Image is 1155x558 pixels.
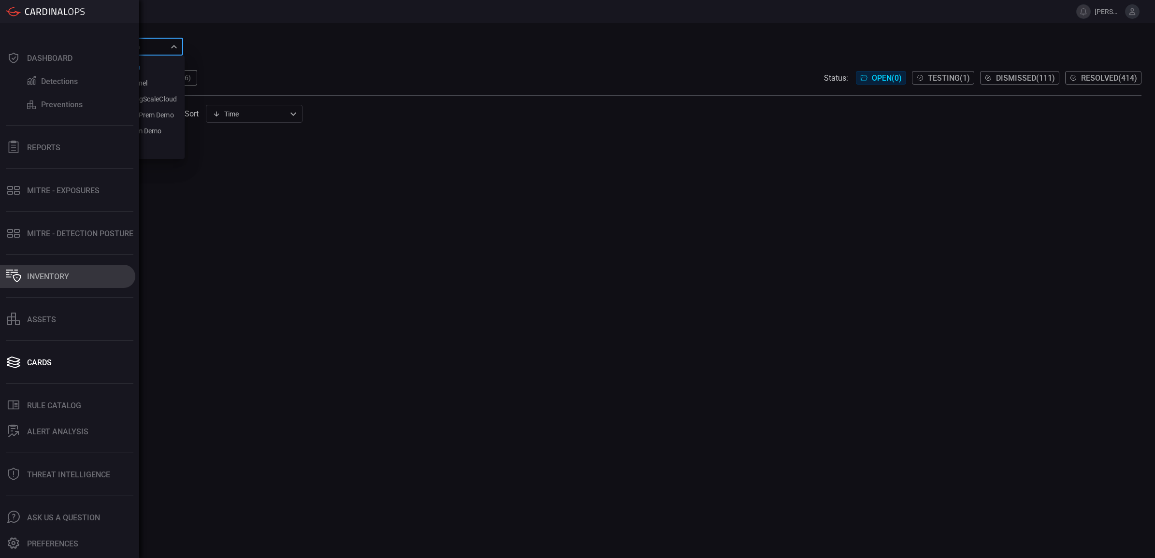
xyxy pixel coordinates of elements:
span: [PERSON_NAME][EMAIL_ADDRESS][PERSON_NAME][DOMAIN_NAME] [1095,8,1121,15]
div: assets [27,315,56,324]
div: ALERT ANALYSIS [27,427,88,436]
div: Preferences [27,539,78,548]
div: Ask Us A Question [27,513,100,522]
div: Reports [27,143,60,152]
div: Dashboard [27,54,72,63]
div: Detections [41,77,78,86]
div: MITRE - Exposures [27,186,100,195]
div: Threat Intelligence [27,470,110,479]
div: Cards [27,358,52,367]
div: MITRE - Detection Posture [27,229,133,238]
div: Inventory [27,272,69,281]
div: Preventions [41,100,83,109]
div: Rule Catalog [27,401,81,410]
